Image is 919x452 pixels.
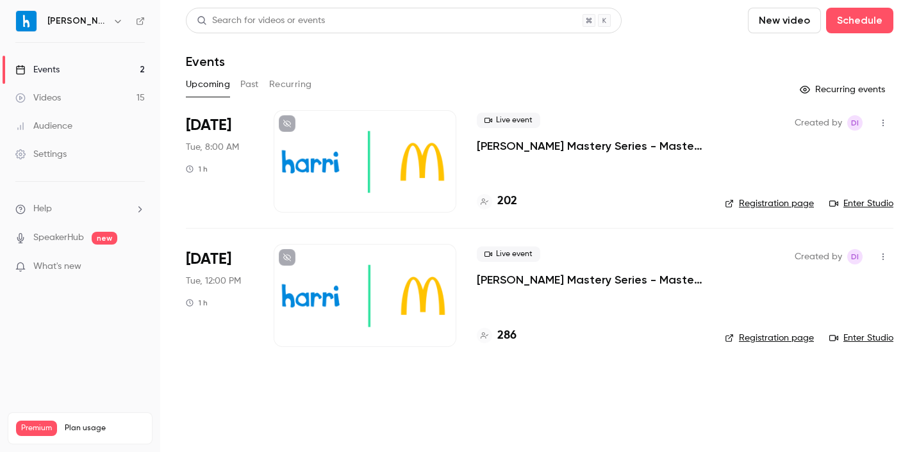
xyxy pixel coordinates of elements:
a: 202 [477,193,517,210]
span: Tue, 12:00 PM [186,275,241,287]
div: 1 h [186,164,208,174]
button: New video [748,8,821,33]
iframe: Noticeable Trigger [129,261,145,273]
div: Sep 23 Tue, 2:00 PM (America/New York) [186,244,253,346]
span: [DATE] [186,115,231,136]
span: What's new [33,260,81,273]
h4: 202 [497,193,517,210]
button: Upcoming [186,74,230,95]
span: [DATE] [186,249,231,270]
div: 1 h [186,298,208,308]
span: Created by [795,249,842,264]
span: Dennis Ivanov [847,249,863,264]
button: Recurring [269,74,312,95]
button: Recurring events [794,79,893,100]
div: Events [15,63,60,76]
div: Search for videos or events [197,14,325,28]
span: new [92,232,117,245]
a: Registration page [725,332,814,344]
a: Registration page [725,197,814,210]
img: Harri [16,11,37,31]
span: Premium [16,421,57,436]
span: DI [851,115,859,131]
span: Plan usage [65,423,144,433]
a: Enter Studio [829,197,893,210]
h1: Events [186,54,225,69]
div: Audience [15,120,72,133]
button: Past [240,74,259,95]
div: Sep 23 Tue, 10:00 AM (America/New York) [186,110,253,213]
span: Live event [477,246,540,262]
h6: [PERSON_NAME] [47,15,108,28]
h4: 286 [497,327,517,344]
button: Schedule [826,8,893,33]
div: Settings [15,148,67,161]
span: Dennis Ivanov [847,115,863,131]
a: [PERSON_NAME] Mastery Series - Master Timekeeping & Payroll in Harri_September Session 2 [477,272,704,287]
span: Live event [477,113,540,128]
a: SpeakerHub [33,231,84,245]
span: Tue, 8:00 AM [186,141,239,154]
div: Videos [15,92,61,104]
a: Enter Studio [829,332,893,344]
span: Created by [795,115,842,131]
span: Help [33,202,52,216]
a: [PERSON_NAME] Mastery Series - Master Timekeeping & Payroll in Harri_September Session 1 [477,138,704,154]
span: DI [851,249,859,264]
li: help-dropdown-opener [15,202,145,216]
a: 286 [477,327,517,344]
